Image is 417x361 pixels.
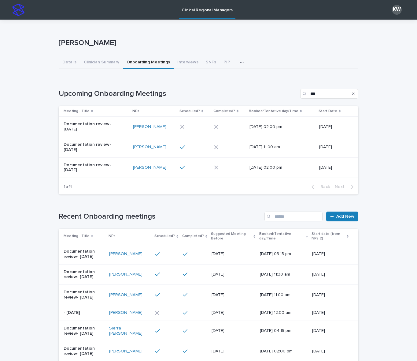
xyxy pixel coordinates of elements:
p: Completed? [182,233,204,239]
tr: Documentation review- [DATE][PERSON_NAME] [DATE][DATE] 11:30 am[DATE] [59,264,358,285]
p: [DATE] [212,310,255,315]
p: [DATE] 04:15 pm [260,328,304,333]
p: - [DATE] [64,310,104,315]
p: [DATE] [212,328,255,333]
span: Back [317,185,330,189]
input: Search [300,89,358,99]
button: Onboarding Meetings [123,56,174,69]
a: [PERSON_NAME] [109,292,142,298]
p: Completed? [213,108,235,115]
p: [DATE] [319,165,349,170]
a: [PERSON_NAME] [133,124,166,130]
p: Start date (from NPs 2) [312,231,345,242]
p: NPs [109,233,116,239]
button: Back [307,184,332,190]
p: [DATE] [312,349,349,354]
tr: Documentation review- [DATE][PERSON_NAME] [DATE] 11:00 am[DATE] [59,137,358,157]
p: [DATE] [312,272,349,277]
p: Documentation review- [DATE] [64,290,104,300]
a: [PERSON_NAME] [133,165,166,170]
p: Suggested Meeting Before [211,231,252,242]
p: Documentation review- [DATE] [64,142,115,152]
tr: Documentation review- [DATE][PERSON_NAME] [DATE] 02:00 pm[DATE] [59,117,358,137]
p: [DATE] 11:30 am [260,272,304,277]
p: [DATE] [212,292,255,298]
p: Documentation review- [DATE] [64,163,115,173]
img: stacker-logo-s-only.png [12,4,24,16]
p: Documentation review- [DATE] [64,122,115,132]
button: Next [332,184,358,190]
p: NPs [132,108,139,115]
p: [DATE] 02:00 pm [260,349,304,354]
p: [DATE] [319,145,349,150]
p: [DATE] 02:00 pm [249,124,301,130]
p: [DATE] [312,310,349,315]
a: [PERSON_NAME] [109,251,142,257]
p: [DATE] 12:00 am [260,310,304,315]
p: [DATE] [212,272,255,277]
tr: - [DATE][PERSON_NAME] [DATE][DATE] 12:00 am[DATE] [59,305,358,321]
p: [DATE] [319,124,349,130]
span: Next [335,185,348,189]
p: 1 of 1 [59,179,77,194]
tr: Documentation review- [DATE][PERSON_NAME] [DATE][DATE] 11:00 am[DATE] [59,285,358,305]
h1: Upcoming Onboarding Meetings [59,89,298,98]
p: Booked/Tentative day/Time [249,108,298,115]
p: [DATE] 11:00 am [249,145,301,150]
span: Add New [336,214,354,219]
button: Details [59,56,80,69]
p: Scheduled? [179,108,200,115]
p: [DATE] [312,328,349,333]
tr: Documentation review- [DATE]Sierra [PERSON_NAME] [DATE][DATE] 04:15 pm[DATE] [59,321,358,341]
button: PIP [220,56,234,69]
p: [DATE] 02:00 pm [249,165,301,170]
p: Booked/Tentative day/Time [259,231,304,242]
a: [PERSON_NAME] [109,272,142,277]
tr: Documentation review- [DATE][PERSON_NAME] [DATE][DATE] 03:15 pm[DATE] [59,244,358,264]
p: Documentation review- [DATE] [64,249,104,259]
button: SNFs [202,56,220,69]
a: [PERSON_NAME] [133,145,166,150]
a: Add New [326,212,358,221]
p: Start Date [319,108,337,115]
tr: Documentation review- [DATE][PERSON_NAME] [DATE] 02:00 pm[DATE] [59,157,358,178]
h1: Recent Onboarding meetings [59,212,262,221]
p: Scheduled? [154,233,175,239]
input: Search [264,212,323,221]
p: Meeting - Title [64,233,90,239]
p: [PERSON_NAME] [59,39,356,47]
p: [DATE] [212,349,255,354]
p: Documentation review- [DATE] [64,346,104,356]
div: KW [392,5,402,15]
a: [PERSON_NAME] [109,310,142,315]
p: [DATE] [312,251,349,257]
button: Interviews [174,56,202,69]
p: [DATE] [312,292,349,298]
p: Documentation review- [DATE] [64,326,104,336]
a: [PERSON_NAME] [109,349,142,354]
button: Clinician Summary [80,56,123,69]
p: [DATE] 03:15 pm [260,251,304,257]
p: [DATE] [212,251,255,257]
p: Meeting - Title [64,108,90,115]
a: Sierra [PERSON_NAME] [109,326,150,336]
p: Documentation review- [DATE] [64,269,104,280]
p: [DATE] 11:00 am [260,292,304,298]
